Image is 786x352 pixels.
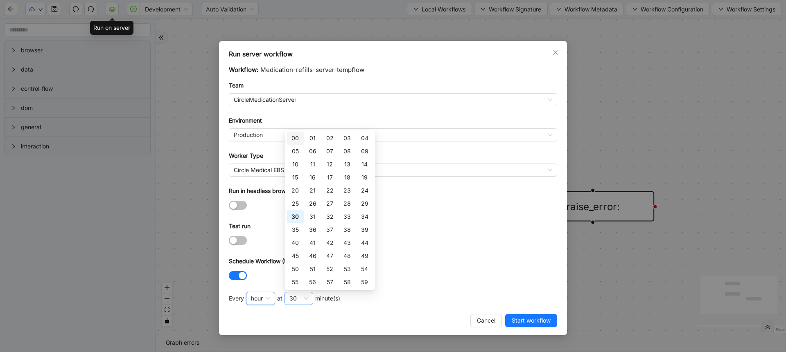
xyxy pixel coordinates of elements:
[343,147,351,156] div: 08
[304,132,321,145] div: 01
[326,199,334,208] div: 27
[343,238,351,247] div: 43
[326,147,334,156] div: 07
[321,210,339,223] div: 32
[343,160,351,169] div: 13
[326,173,334,182] div: 17
[339,262,356,276] div: 53
[339,236,356,249] div: 43
[356,171,373,184] div: 19
[309,134,316,143] div: 01
[470,314,502,327] button: Cancel
[321,132,339,145] div: 02
[339,197,356,210] div: 28
[356,158,373,171] div: 14
[229,186,294,195] label: Run in headless browser
[343,251,351,260] div: 48
[304,223,321,236] div: 36
[326,251,334,260] div: 47
[356,249,373,262] div: 49
[361,160,368,169] div: 14
[287,249,304,262] div: 45
[291,199,299,208] div: 25
[229,222,251,231] label: Test run
[326,186,334,195] div: 22
[304,158,321,171] div: 11
[356,132,373,145] div: 04
[321,276,339,289] div: 57
[309,225,316,234] div: 36
[229,294,244,303] span: Every
[291,251,299,260] div: 45
[234,94,552,106] span: CircleMedicationServer
[356,223,373,236] div: 39
[321,236,339,249] div: 42
[339,171,356,184] div: 18
[361,251,368,260] div: 49
[291,225,299,234] div: 35
[304,210,321,223] div: 31
[287,197,304,210] div: 25
[326,278,334,287] div: 57
[321,158,339,171] div: 12
[309,238,316,247] div: 41
[512,316,551,325] span: Start workflow
[287,184,304,197] div: 20
[289,294,297,303] div: 30
[287,145,304,158] div: 05
[343,225,351,234] div: 38
[356,197,373,210] div: 29
[309,278,316,287] div: 56
[343,212,351,221] div: 33
[291,238,299,247] div: 40
[343,173,351,182] div: 18
[356,145,373,158] div: 09
[229,81,244,90] label: Team
[291,265,299,274] div: 50
[361,278,368,287] div: 59
[309,186,316,195] div: 21
[304,197,321,210] div: 26
[361,173,368,182] div: 19
[304,171,321,184] div: 16
[304,276,321,289] div: 56
[321,223,339,236] div: 37
[339,132,356,145] div: 03
[321,145,339,158] div: 07
[343,278,351,287] div: 58
[229,151,263,160] label: Worker Type
[309,265,316,274] div: 51
[229,201,247,210] button: Run in headless browser
[321,249,339,262] div: 47
[343,134,351,143] div: 03
[291,134,299,143] div: 00
[356,276,373,289] div: 59
[339,184,356,197] div: 23
[361,134,368,143] div: 04
[477,316,495,325] span: Cancel
[309,147,316,156] div: 06
[309,251,316,260] div: 46
[343,186,351,195] div: 23
[287,171,304,184] div: 15
[287,158,304,171] div: 10
[343,265,351,274] div: 53
[90,21,133,35] div: Run on server
[291,173,299,182] div: 15
[291,147,299,156] div: 05
[326,160,334,169] div: 12
[309,199,316,208] div: 26
[356,236,373,249] div: 44
[339,276,356,289] div: 58
[304,145,321,158] div: 06
[326,265,334,274] div: 52
[229,271,247,280] button: Schedule Workflow (UTC time)
[291,278,299,287] div: 55
[343,199,351,208] div: 28
[229,66,258,74] span: Workflow:
[309,160,316,169] div: 11
[505,314,557,327] button: Start workflow
[229,236,247,245] button: Test run
[277,294,282,303] span: at
[287,276,304,289] div: 55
